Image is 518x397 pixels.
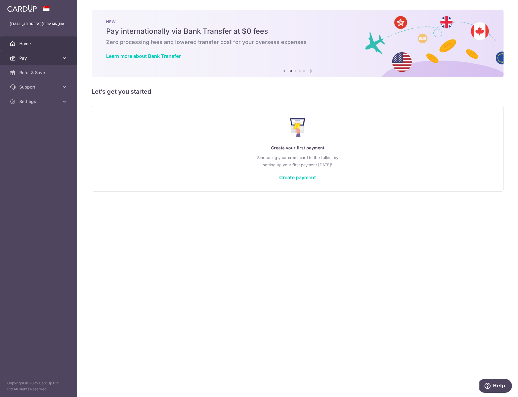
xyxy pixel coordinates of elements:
[104,154,491,168] p: Start using your credit card to the fullest by setting up your first payment [DATE]!
[106,19,489,24] p: NEW
[19,98,59,105] span: Settings
[106,39,489,46] h6: Zero processing fees and lowered transfer cost for your overseas expenses
[106,53,181,59] a: Learn more about Bank Transfer
[19,55,59,61] span: Pay
[279,174,316,180] a: Create payment
[19,41,59,47] span: Home
[92,10,504,77] img: Bank transfer banner
[290,118,305,137] img: Make Payment
[106,27,489,36] h5: Pay internationally via Bank Transfer at $0 fees
[10,21,68,27] p: [EMAIL_ADDRESS][DOMAIN_NAME]
[479,379,512,394] iframe: Opens a widget where you can find more information
[19,84,59,90] span: Support
[92,87,504,96] h5: Let’s get you started
[19,70,59,76] span: Refer & Save
[7,5,37,12] img: CardUp
[104,144,491,152] p: Create your first payment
